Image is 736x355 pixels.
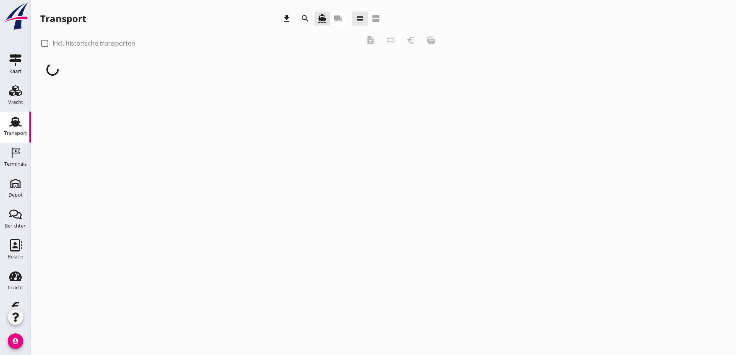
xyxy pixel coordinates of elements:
div: Kaart [9,69,22,74]
i: search [301,14,310,23]
i: view_agenda [371,14,381,23]
i: local_shipping [333,14,343,23]
div: Transport [4,131,27,136]
i: download [282,14,291,23]
i: directions_boat [318,14,327,23]
div: Relatie [8,254,23,259]
div: Depot [8,192,23,197]
i: account_circle [8,333,23,349]
i: view_headline [355,14,365,23]
div: Terminals [4,161,27,166]
div: Transport [40,12,86,25]
div: Inzicht [8,285,23,290]
div: Vracht [8,100,23,105]
label: Incl. historische transporten [53,39,135,47]
div: Berichten [5,223,27,228]
img: logo-small.a267ee39.svg [2,2,29,31]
